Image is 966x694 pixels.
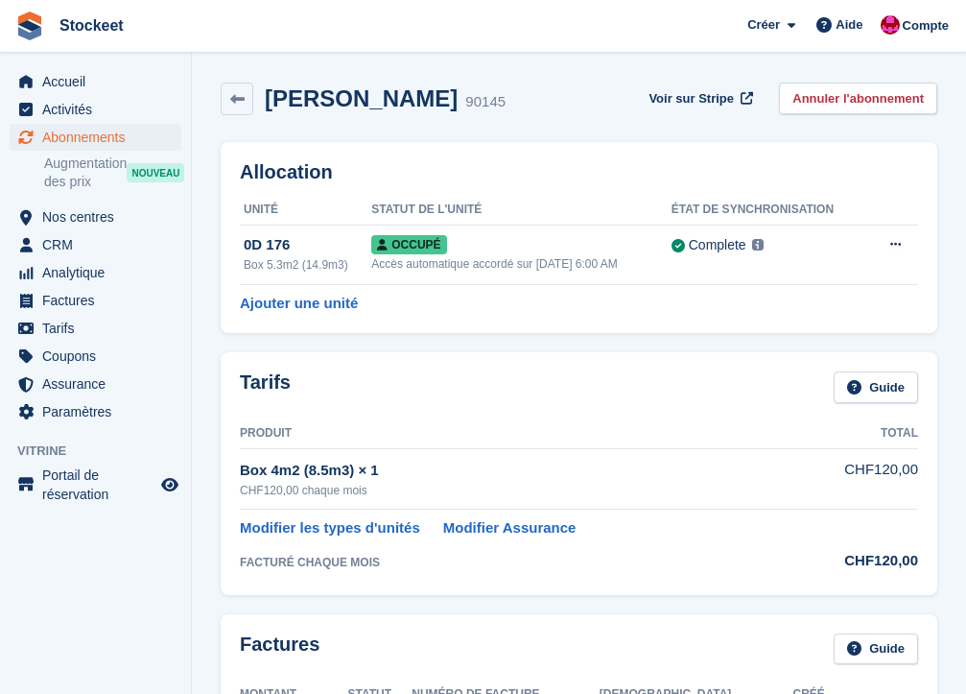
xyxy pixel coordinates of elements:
[42,398,157,425] span: Paramètres
[371,235,446,254] span: Occupé
[834,371,918,403] a: Guide
[240,517,420,539] a: Modifier les types d'unités
[42,315,157,342] span: Tarifs
[10,96,181,123] a: menu
[10,343,181,370] a: menu
[52,10,131,41] a: Stockeet
[44,155,127,191] span: Augmentation des prix
[240,460,796,482] div: Box 4m2 (8.5m3) × 1
[465,91,506,113] div: 90145
[796,448,918,509] td: CHF120,00
[42,68,157,95] span: Accueil
[10,315,181,342] a: menu
[42,96,157,123] span: Activités
[10,68,181,95] a: menu
[796,550,918,572] div: CHF120,00
[240,419,796,449] th: Produit
[42,466,157,504] span: Portail de réservation
[244,256,371,274] div: Box 5.3m2 (14.9m3)
[42,287,157,314] span: Factures
[240,293,358,315] a: Ajouter une unité
[834,634,918,665] a: Guide
[836,15,862,35] span: Aide
[42,371,157,397] span: Assurance
[10,231,181,258] a: menu
[240,554,796,571] div: FACTURÉ CHAQUE MOIS
[244,234,371,256] div: 0D 176
[240,371,291,403] h2: Tarifs
[158,473,181,496] a: Boutique d'aperçu
[15,12,44,40] img: stora-icon-8386f47178a22dfd0bd8f6a31ec36ba5ce8667c1dd55bd0f319d3a0aa187defe.svg
[443,517,577,539] a: Modifier Assurance
[796,419,918,449] th: Total
[779,83,937,114] a: Annuler l'abonnement
[127,163,184,182] div: NOUVEAU
[240,482,796,499] div: CHF120,00 chaque mois
[10,466,181,504] a: menu
[240,161,918,183] h2: Allocation
[10,124,181,151] a: menu
[42,231,157,258] span: CRM
[671,195,869,226] th: État de synchronisation
[10,287,181,314] a: menu
[903,16,949,36] span: Compte
[265,85,458,111] h2: [PERSON_NAME]
[17,442,191,461] span: Vitrine
[641,83,756,114] a: Voir sur Stripe
[371,195,671,226] th: Statut de l'unité
[42,124,157,151] span: Abonnements
[10,203,181,230] a: menu
[10,259,181,286] a: menu
[240,195,371,226] th: Unité
[371,255,671,273] div: Accès automatique accordé sur [DATE] 6:00 AM
[44,154,181,192] a: Augmentation des prix NOUVEAU
[881,15,900,35] img: Valentin BURDET
[752,239,764,251] img: icon-info-grey-7440780725fd019a000dd9b08b2336e03edf1995a4989e88bcd33f0948082b44.svg
[240,634,319,665] h2: Factures
[648,89,734,108] span: Voir sur Stripe
[42,259,157,286] span: Analytique
[10,371,181,397] a: menu
[747,15,780,35] span: Créer
[42,343,157,370] span: Coupons
[42,203,157,230] span: Nos centres
[689,235,746,255] div: Complete
[10,398,181,425] a: menu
